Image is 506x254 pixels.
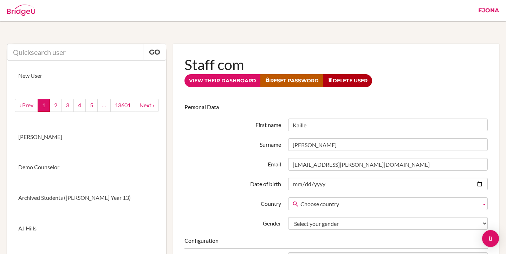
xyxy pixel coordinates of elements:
a: Delete User [323,74,372,87]
a: Go [143,44,166,61]
a: 3 [61,99,74,112]
a: Archived Students ([PERSON_NAME] Year 13) [7,183,166,213]
a: ‹ Prev [15,99,38,112]
a: 4 [73,99,86,112]
legend: Personal Data [184,103,488,115]
a: View their dashboard [184,74,261,87]
a: New User [7,61,166,91]
a: next [135,99,159,112]
a: [PERSON_NAME] [7,122,166,152]
a: AJ Hills [7,213,166,244]
a: … [97,99,111,112]
a: Demo Counselor [7,152,166,183]
div: Open Intercom Messenger [482,230,499,247]
a: 2 [50,99,62,112]
a: Reset Password [260,74,323,87]
legend: Configuration [184,237,488,249]
label: Gender [181,217,284,228]
label: Date of birth [181,178,284,188]
a: 1 [38,99,50,112]
label: Country [181,197,284,208]
span: Choose country [300,198,478,210]
h1: Staff com [184,55,488,74]
a: 5 [85,99,98,112]
input: Quicksearch user [7,44,143,61]
img: Bridge-U [7,5,35,16]
label: Surname [181,138,284,149]
label: Email [181,158,284,169]
a: 13601 [110,99,135,112]
label: First name [181,119,284,129]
